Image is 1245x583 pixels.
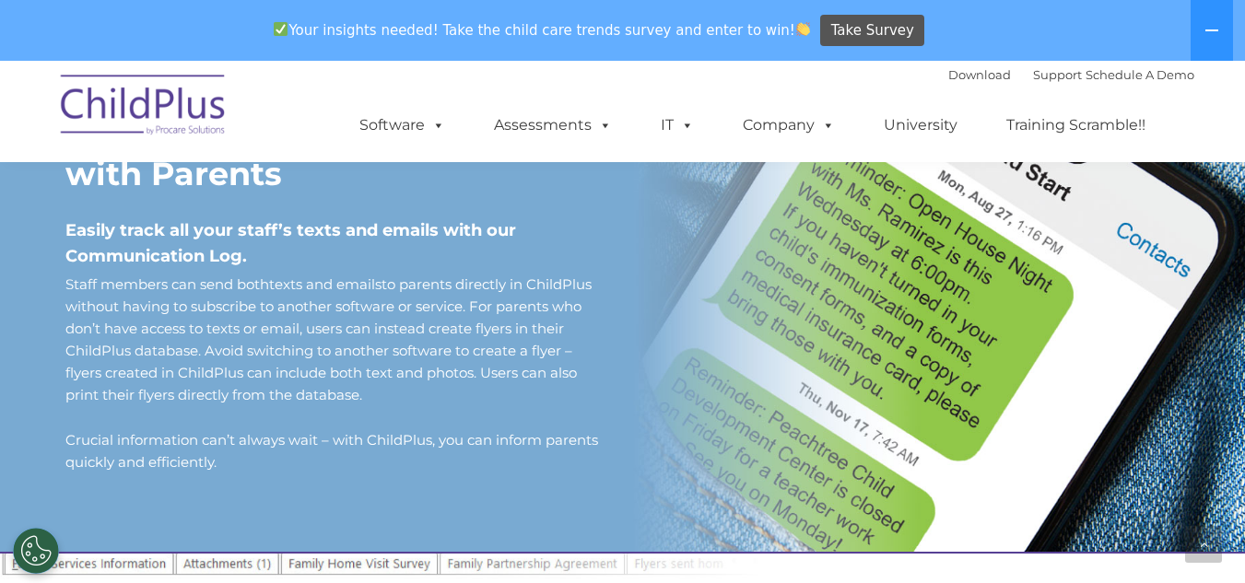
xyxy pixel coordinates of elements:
[65,431,598,471] span: Crucial information can’t always wait – with ChildPlus, you can inform parents quickly and effici...
[65,220,516,266] span: Easily track all your staff’s texts and emails with our Communication Log.
[642,107,712,144] a: IT
[65,275,592,403] span: Staff members can send both to parents directly in ChildPlus without having to subscribe to anoth...
[341,107,464,144] a: Software
[724,107,853,144] a: Company
[948,67,1011,82] a: Download
[988,107,1164,144] a: Training Scramble!!
[948,67,1194,82] font: |
[865,107,976,144] a: University
[1033,67,1082,82] a: Support
[266,12,818,48] span: Your insights needed! Take the child care trends survey and enter to win!
[820,15,924,47] a: Take Survey
[831,15,914,47] span: Take Survey
[274,22,288,36] img: ✅
[796,22,810,36] img: 👏
[52,62,236,154] img: ChildPlus by Procare Solutions
[476,107,630,144] a: Assessments
[13,528,59,574] button: Cookies Settings
[1086,67,1194,82] a: Schedule A Demo
[269,275,382,293] a: texts and emails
